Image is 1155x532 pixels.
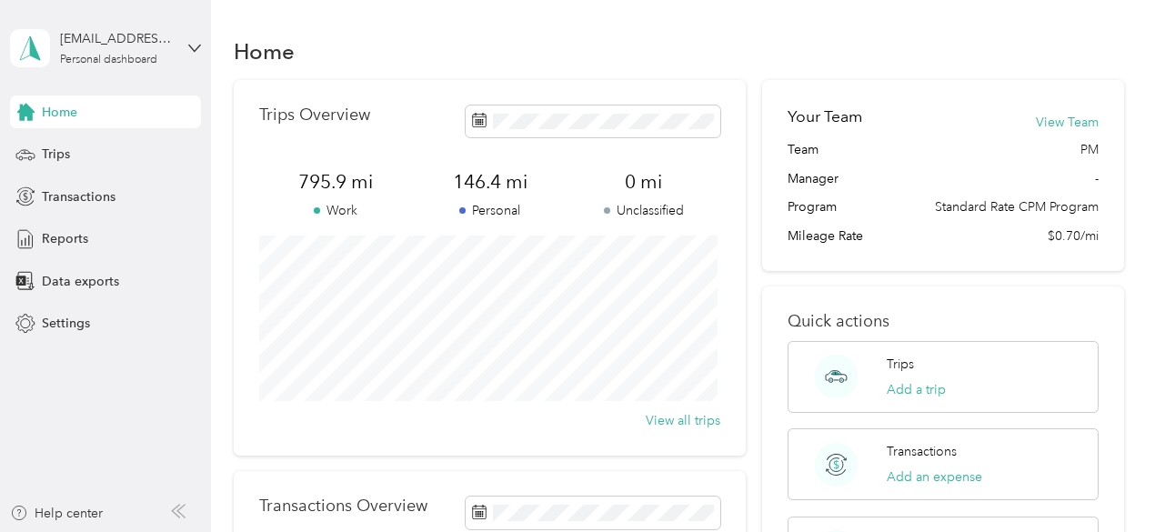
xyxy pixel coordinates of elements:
h2: Your Team [788,105,862,128]
span: PM [1080,140,1099,159]
button: View Team [1036,113,1099,132]
p: Quick actions [788,312,1099,331]
span: Mileage Rate [788,226,863,246]
p: Transactions Overview [259,497,427,516]
p: Trips Overview [259,105,370,125]
button: Help center [10,504,103,523]
span: Home [42,103,77,122]
span: Standard Rate CPM Program [935,197,1099,216]
p: Work [259,201,413,220]
span: Data exports [42,272,119,291]
span: Manager [788,169,839,188]
span: Team [788,140,819,159]
button: Add a trip [887,380,946,399]
span: - [1095,169,1099,188]
span: 0 mi [567,169,720,195]
p: Transactions [887,442,957,461]
p: Personal [413,201,567,220]
span: Transactions [42,187,115,206]
span: Program [788,197,837,216]
span: Trips [42,145,70,164]
span: 795.9 mi [259,169,413,195]
button: View all trips [646,411,720,430]
p: Unclassified [567,201,720,220]
h1: Home [234,42,295,61]
iframe: Everlance-gr Chat Button Frame [1053,430,1155,532]
span: Settings [42,314,90,333]
p: Trips [887,355,914,374]
div: [EMAIL_ADDRESS][DOMAIN_NAME] [60,29,174,48]
span: 146.4 mi [413,169,567,195]
div: Personal dashboard [60,55,157,65]
button: Add an expense [887,467,982,487]
span: Reports [42,229,88,248]
span: $0.70/mi [1048,226,1099,246]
